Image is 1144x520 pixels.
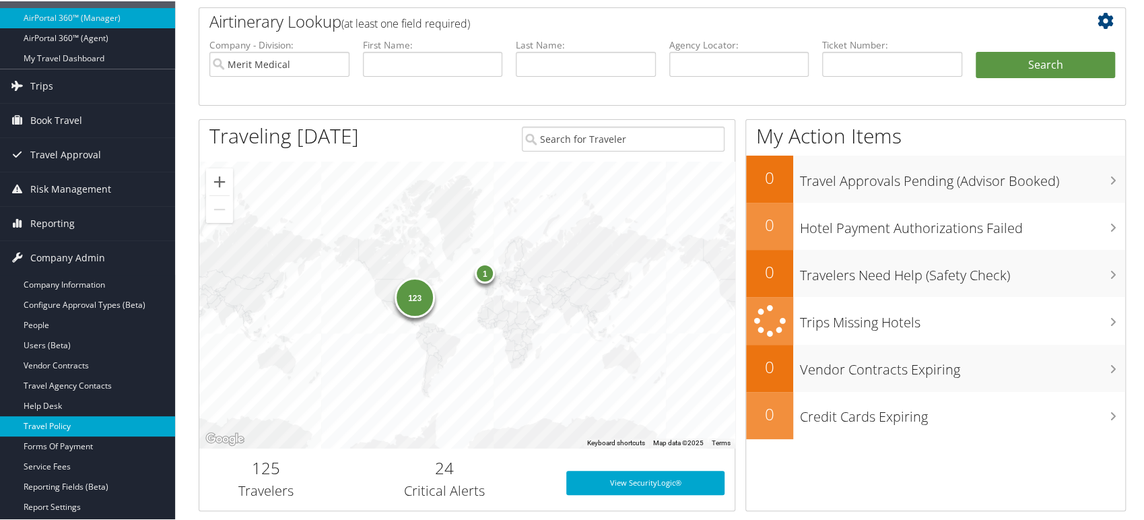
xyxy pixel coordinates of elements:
[206,167,233,194] button: Zoom in
[746,391,1125,438] a: 0Credit Cards Expiring
[746,121,1125,149] h1: My Action Items
[209,480,323,499] h3: Travelers
[746,201,1125,249] a: 0Hotel Payment Authorizations Failed
[746,165,793,188] h2: 0
[800,399,1125,425] h3: Credit Cards Expiring
[209,9,1038,32] h2: Airtinerary Lookup
[800,258,1125,284] h3: Travelers Need Help (Safety Check)
[343,455,546,478] h2: 24
[587,437,645,447] button: Keyboard shortcuts
[209,121,359,149] h1: Traveling [DATE]
[800,305,1125,331] h3: Trips Missing Hotels
[566,469,725,494] a: View SecurityLogic®
[746,249,1125,296] a: 0Travelers Need Help (Safety Check)
[746,401,793,424] h2: 0
[341,15,470,30] span: (at least one field required)
[203,429,247,447] img: Google
[800,211,1125,236] h3: Hotel Payment Authorizations Failed
[203,429,247,447] a: Open this area in Google Maps (opens a new window)
[746,154,1125,201] a: 0Travel Approvals Pending (Advisor Booked)
[209,37,349,51] label: Company - Division:
[822,37,962,51] label: Ticket Number:
[746,212,793,235] h2: 0
[653,438,704,445] span: Map data ©2025
[522,125,725,150] input: Search for Traveler
[30,205,75,239] span: Reporting
[363,37,503,51] label: First Name:
[976,51,1116,77] button: Search
[746,296,1125,344] a: Trips Missing Hotels
[395,276,436,317] div: 123
[30,240,105,273] span: Company Admin
[800,164,1125,189] h3: Travel Approvals Pending (Advisor Booked)
[746,259,793,282] h2: 0
[30,137,101,170] span: Travel Approval
[669,37,809,51] label: Agency Locator:
[712,438,731,445] a: Terms (opens in new tab)
[30,171,111,205] span: Risk Management
[343,480,546,499] h3: Critical Alerts
[746,354,793,377] h2: 0
[206,195,233,222] button: Zoom out
[800,352,1125,378] h3: Vendor Contracts Expiring
[30,68,53,102] span: Trips
[475,262,496,282] div: 1
[746,344,1125,391] a: 0Vendor Contracts Expiring
[516,37,656,51] label: Last Name:
[209,455,323,478] h2: 125
[30,102,82,136] span: Book Travel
